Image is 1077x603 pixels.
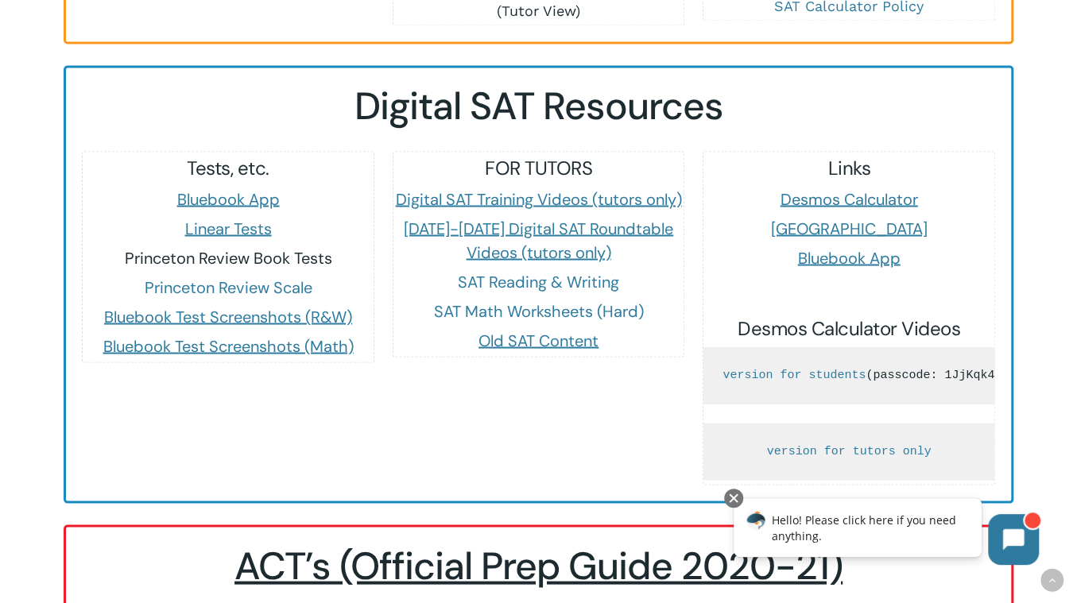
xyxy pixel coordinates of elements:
span: ACT’s (Official Prep Guide 2020-21) [234,540,843,590]
a: Linear Tests [185,218,272,238]
h5: Desmos Calculator Videos [703,315,994,341]
a: Digital SAT Training Videos (tutors only) [396,188,682,209]
pre: (passcode: 1JjKqk4* ) [703,346,994,404]
a: Bluebook Test Screenshots (R&W) [104,306,352,327]
a: SAT Reading & Writing [458,271,619,292]
a: [GEOGRAPHIC_DATA] [771,218,928,238]
h2: Digital SAT Resources [82,83,995,129]
a: Princeton Review Book Tests [125,247,332,268]
iframe: Chatbot [717,485,1055,581]
h5: FOR TUTORS [393,156,684,181]
a: Bluebook App [177,188,280,209]
h5: Tests, etc. [83,156,373,181]
a: SAT Math Worksheets (Hard) [434,300,644,321]
a: Bluebook App [798,247,901,268]
h5: Links [703,156,994,181]
a: [DATE]-[DATE] Digital SAT Roundtable Videos (tutors only) [404,218,673,262]
a: Princeton Review Scale [145,276,312,297]
a: Old SAT Content [478,330,599,350]
a: Bluebook Test Screenshots (Math) [103,335,354,356]
a: Desmos Calculator [781,188,918,209]
a: version for students [723,368,866,381]
a: version for tutors only [766,444,931,458]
